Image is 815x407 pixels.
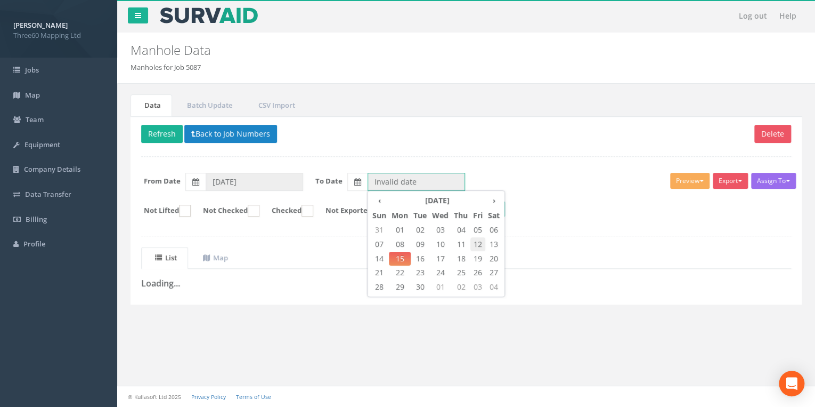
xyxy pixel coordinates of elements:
[128,393,181,401] small: © Kullasoft Ltd 2025
[451,252,470,266] span: 18
[429,208,451,223] th: Wed
[389,266,411,280] span: 22
[315,205,384,217] label: Not Exported
[131,62,201,73] li: Manholes for Job 5087
[141,279,791,289] h3: Loading...
[451,208,470,223] th: Thu
[485,266,502,280] span: 27
[485,280,502,294] span: 04
[429,266,451,280] span: 24
[191,393,226,401] a: Privacy Policy
[244,94,306,116] a: CSV Import
[389,208,411,223] th: Mon
[429,237,451,251] span: 10
[370,266,389,280] span: 21
[411,237,429,251] span: 09
[389,237,411,251] span: 08
[485,223,502,237] span: 06
[470,208,485,223] th: Fri
[485,252,502,266] span: 20
[451,223,470,237] span: 04
[192,205,259,217] label: Not Checked
[25,90,40,100] span: Map
[429,252,451,266] span: 17
[315,176,343,186] label: To Date
[131,43,687,57] h2: Manhole Data
[370,223,389,237] span: 31
[779,371,804,396] div: Open Intercom Messenger
[485,208,502,223] th: Sat
[389,223,411,237] span: 01
[429,223,451,237] span: 03
[133,205,191,217] label: Not Lifted
[389,280,411,294] span: 29
[411,266,429,280] span: 23
[389,252,411,266] span: 15
[713,173,748,189] button: Export
[670,173,710,189] button: Preview
[203,253,228,262] uib-tab-heading: Map
[141,247,188,269] a: List
[368,173,465,191] input: To Date
[131,94,172,116] a: Data
[411,252,429,266] span: 16
[411,208,429,223] th: Tue
[24,164,80,174] span: Company Details
[485,237,502,251] span: 13
[26,115,44,124] span: Team
[261,205,313,217] label: Checked
[470,266,485,280] span: 26
[141,125,183,143] button: Refresh
[370,252,389,266] span: 14
[155,253,177,262] uib-tab-heading: List
[451,266,470,280] span: 25
[370,280,389,294] span: 28
[23,239,45,249] span: Profile
[25,65,39,75] span: Jobs
[13,18,104,40] a: [PERSON_NAME] Three60 Mapping Ltd
[189,247,239,269] a: Map
[25,189,71,199] span: Data Transfer
[451,280,470,294] span: 02
[13,20,68,30] strong: [PERSON_NAME]
[370,237,389,251] span: 07
[173,94,243,116] a: Batch Update
[751,173,796,189] button: Assign To
[411,280,429,294] span: 30
[236,393,271,401] a: Terms of Use
[184,125,277,143] button: Back to Job Numbers
[470,280,485,294] span: 03
[754,125,791,143] button: Delete
[429,280,451,294] span: 01
[206,173,303,191] input: From Date
[470,237,485,251] span: 12
[470,252,485,266] span: 19
[13,30,104,41] span: Three60 Mapping Ltd
[389,193,485,208] th: [DATE]
[451,237,470,251] span: 11
[26,214,47,224] span: Billing
[411,223,429,237] span: 02
[370,193,389,208] th: ‹
[470,223,485,237] span: 05
[370,208,389,223] th: Sun
[25,140,60,149] span: Equipment
[144,176,181,186] label: From Date
[485,193,502,208] th: ›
